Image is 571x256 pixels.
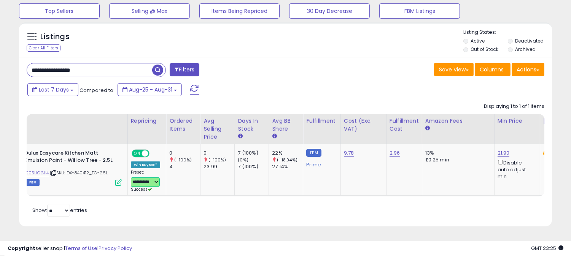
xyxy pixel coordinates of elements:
div: 0 [204,150,234,156]
div: Min Price [498,117,537,125]
button: 30 Day Decrease [289,3,370,19]
small: (-18.94%) [277,157,297,163]
span: Show: entries [32,207,87,214]
div: Ordered Items [169,117,197,133]
a: Privacy Policy [99,245,132,252]
div: seller snap | | [8,245,132,252]
small: (-100%) [175,157,192,163]
button: FBM Listings [379,3,460,19]
button: Columns [475,63,511,76]
small: Avg BB Share. [272,133,277,140]
span: Columns [480,66,504,73]
a: 2.96 [390,149,400,157]
label: Deactivated [515,38,544,44]
a: 21.90 [498,149,510,157]
label: Active [471,38,485,44]
small: Amazon Fees. [425,125,430,132]
small: (0%) [238,157,248,163]
div: 23.99 [204,163,234,170]
button: Actions [512,63,544,76]
span: 2025-09-8 23:25 GMT [531,245,563,252]
div: ASIN: [8,150,122,185]
button: Selling @ Max [109,3,190,19]
span: OFF [148,150,160,157]
button: Items Being Repriced [199,3,280,19]
div: Amazon Fees [425,117,491,125]
div: Disable auto adjust min [498,158,534,180]
span: Success [131,186,152,192]
div: 7 (100%) [238,163,269,170]
span: | SKU: DX-840412_EC-2.5L [50,170,108,176]
label: Out of Stock [471,46,498,52]
div: Preset: [131,170,161,192]
strong: Copyright [8,245,35,252]
span: ON [132,150,142,157]
button: Last 7 Days [27,83,78,96]
span: FBM [26,179,40,186]
p: Listing States: [463,29,552,36]
div: Fulfillment Cost [390,117,419,133]
div: Prime [306,159,334,168]
div: Cost (Exc. VAT) [344,117,383,133]
small: FBM [306,149,321,157]
small: (-100%) [209,157,226,163]
div: Fulfillment [306,117,337,125]
button: Top Sellers [19,3,100,19]
button: Save View [434,63,474,76]
div: 22% [272,150,303,156]
div: Days In Stock [238,117,266,133]
h5: Listings [40,32,70,42]
small: Days In Stock. [238,133,242,140]
a: 9.78 [344,149,354,157]
div: Win BuyBox * [131,161,161,168]
button: Aug-25 - Aug-31 [118,83,182,96]
div: Clear All Filters [27,44,60,52]
div: 7 (100%) [238,150,269,156]
a: Terms of Use [65,245,97,252]
div: Avg BB Share [272,117,300,133]
a: B005UC2JI4 [23,170,49,176]
b: Dulux Easycare Kitchen Matt Emulsion Paint - Willow Tree - 2.5L [25,150,117,166]
div: 27.14% [272,163,303,170]
span: Last 7 Days [39,86,69,93]
button: Filters [170,63,199,76]
label: Archived [515,46,536,52]
div: Displaying 1 to 1 of 1 items [484,103,544,110]
span: Compared to: [80,87,115,94]
div: £0.25 min [425,156,488,163]
div: Title [6,117,124,125]
span: Aug-25 - Aug-31 [129,86,172,93]
div: 13% [425,150,488,156]
div: Avg Selling Price [204,117,231,141]
div: 0 [169,150,200,156]
div: 4 [169,163,200,170]
div: Repricing [131,117,163,125]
